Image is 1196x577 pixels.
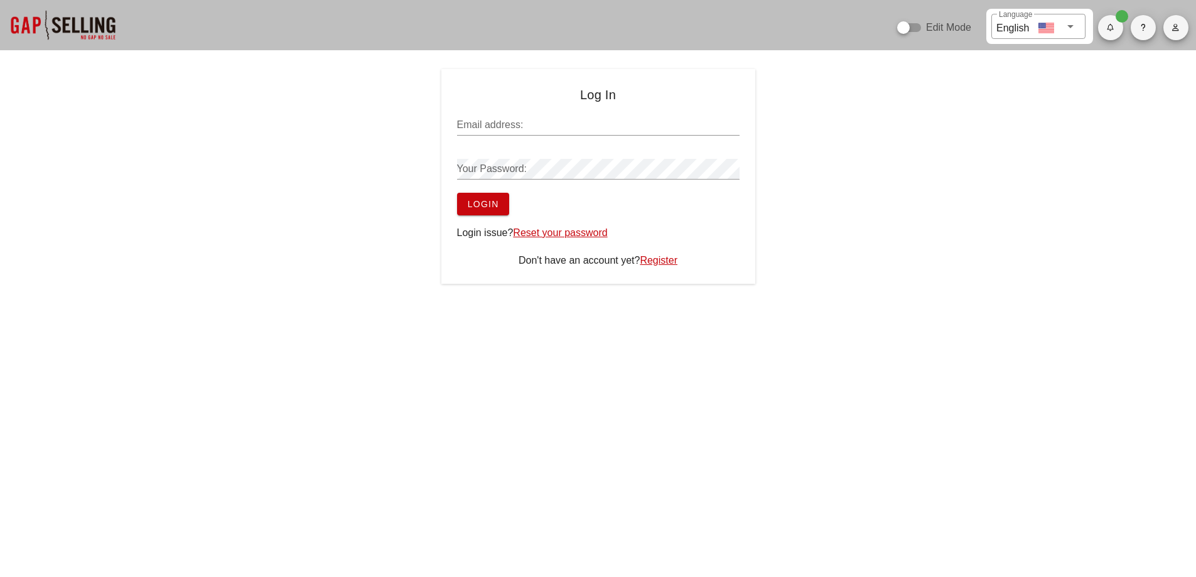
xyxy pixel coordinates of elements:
[640,255,677,266] a: Register
[457,253,740,268] div: Don't have an account yet?
[457,85,740,105] h4: Log In
[991,14,1086,39] div: LanguageEnglish
[996,18,1029,36] div: English
[926,21,971,34] label: Edit Mode
[457,193,509,215] button: Login
[467,199,499,209] span: Login
[513,227,607,238] a: Reset your password
[457,225,740,240] div: Login issue?
[1116,10,1128,23] span: Badge
[999,10,1032,19] label: Language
